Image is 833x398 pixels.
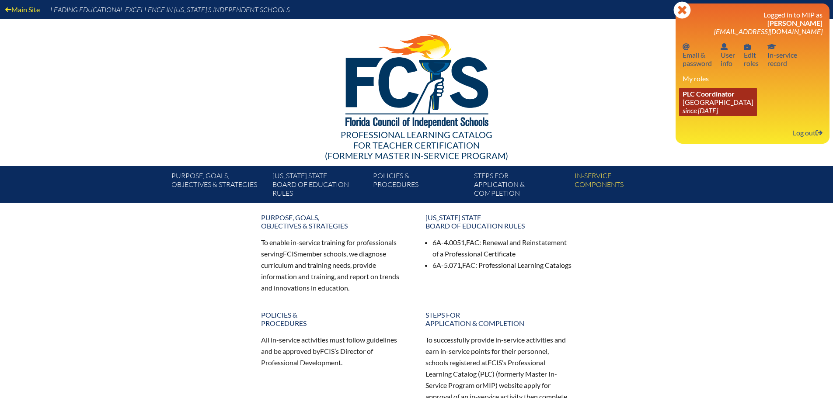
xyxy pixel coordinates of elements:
[714,27,823,35] span: [EMAIL_ADDRESS][DOMAIN_NAME]
[816,129,823,136] svg: Log out
[353,140,480,150] span: for Teacher Certification
[261,237,408,293] p: To enable in-service training for professionals serving member schools, we diagnose curriculum an...
[683,90,735,98] span: PLC Coordinator
[420,307,578,331] a: Steps forapplication & completion
[2,3,43,15] a: Main Site
[764,41,801,69] a: In-service recordIn-servicerecord
[269,170,369,203] a: [US_STATE] StateBoard of Education rules
[789,127,826,138] a: Log outLog out
[683,10,823,35] h3: Logged in to MIP as
[767,43,776,50] svg: In-service record
[462,261,475,269] span: FAC
[679,88,757,116] a: PLC Coordinator [GEOGRAPHIC_DATA] since [DATE]
[488,358,502,367] span: FCIS
[683,43,690,50] svg: Email password
[326,19,507,138] img: FCISlogo221.eps
[717,41,739,69] a: User infoUserinfo
[369,170,470,203] a: Policies &Procedures
[480,370,492,378] span: PLC
[673,1,691,19] svg: Close
[261,334,408,368] p: All in-service activities must follow guidelines and be approved by ’s Director of Professional D...
[767,19,823,27] span: [PERSON_NAME]
[683,106,718,114] i: since [DATE]
[256,307,413,331] a: Policies &Procedures
[571,170,672,203] a: In-servicecomponents
[283,249,297,258] span: FCIS
[683,74,823,83] h3: My roles
[420,210,578,233] a: [US_STATE] StateBoard of Education rules
[168,170,268,203] a: Purpose, goals,objectives & strategies
[679,41,715,69] a: Email passwordEmail &password
[740,41,762,69] a: User infoEditroles
[744,43,751,50] svg: User info
[256,210,413,233] a: Purpose, goals,objectives & strategies
[466,238,479,246] span: FAC
[432,260,572,271] li: 6A-5.071, : Professional Learning Catalogs
[165,129,669,161] div: Professional Learning Catalog (formerly Master In-service Program)
[471,170,571,203] a: Steps forapplication & completion
[721,43,728,50] svg: User info
[482,381,495,389] span: MIP
[320,347,335,355] span: FCIS
[432,237,572,260] li: 6A-4.0051, : Renewal and Reinstatement of a Professional Certificate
